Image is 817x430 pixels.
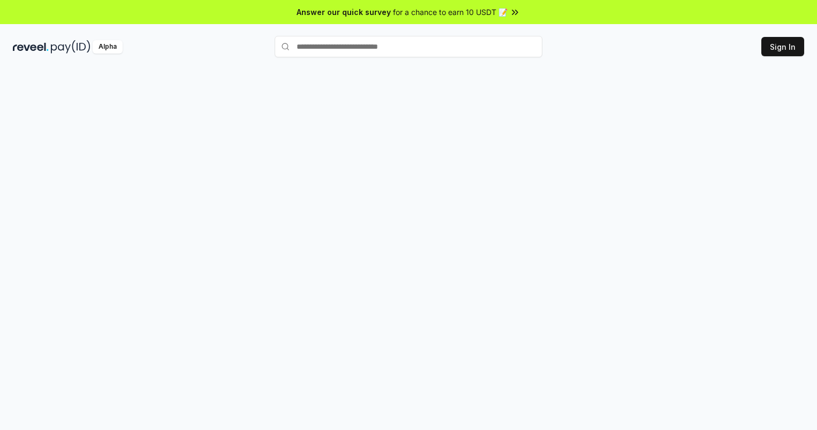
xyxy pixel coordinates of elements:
img: reveel_dark [13,40,49,54]
img: pay_id [51,40,90,54]
span: for a chance to earn 10 USDT 📝 [393,6,508,18]
span: Answer our quick survey [297,6,391,18]
button: Sign In [761,37,804,56]
div: Alpha [93,40,123,54]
